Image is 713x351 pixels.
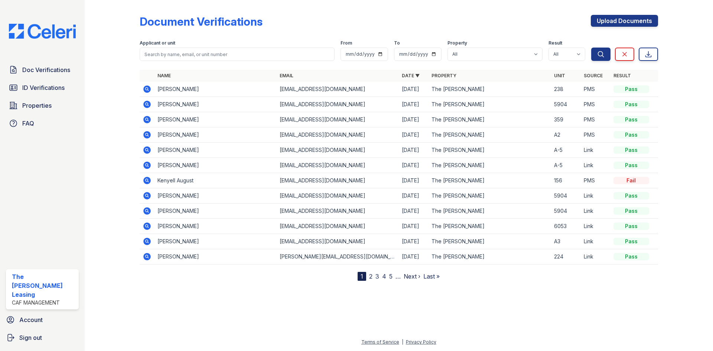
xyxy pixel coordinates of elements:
[3,24,82,39] img: CE_Logo_Blue-a8612792a0a2168367f1c8372b55b34899dd931a85d93a1a3d3e32e68fde9ad4.png
[154,188,277,204] td: [PERSON_NAME]
[6,80,79,95] a: ID Verifications
[581,97,611,112] td: PMS
[154,112,277,127] td: [PERSON_NAME]
[584,73,603,78] a: Source
[277,127,399,143] td: [EMAIL_ADDRESS][DOMAIN_NAME]
[429,234,551,249] td: The [PERSON_NAME]
[19,315,43,324] span: Account
[613,207,649,215] div: Pass
[581,219,611,234] td: Link
[551,82,581,97] td: 238
[341,40,352,46] label: From
[140,40,175,46] label: Applicant or unit
[399,82,429,97] td: [DATE]
[3,312,82,327] a: Account
[12,299,76,306] div: CAF Management
[154,143,277,158] td: [PERSON_NAME]
[277,234,399,249] td: [EMAIL_ADDRESS][DOMAIN_NAME]
[6,62,79,77] a: Doc Verifications
[581,188,611,204] td: Link
[613,146,649,154] div: Pass
[613,192,649,199] div: Pass
[429,204,551,219] td: The [PERSON_NAME]
[369,273,372,280] a: 2
[394,40,400,46] label: To
[429,112,551,127] td: The [PERSON_NAME]
[154,204,277,219] td: [PERSON_NAME]
[399,143,429,158] td: [DATE]
[613,222,649,230] div: Pass
[429,97,551,112] td: The [PERSON_NAME]
[551,188,581,204] td: 5904
[22,119,34,128] span: FAQ
[581,204,611,219] td: Link
[382,273,386,280] a: 4
[429,158,551,173] td: The [PERSON_NAME]
[19,333,42,342] span: Sign out
[429,249,551,264] td: The [PERSON_NAME]
[154,219,277,234] td: [PERSON_NAME]
[22,65,70,74] span: Doc Verifications
[613,85,649,93] div: Pass
[154,249,277,264] td: [PERSON_NAME]
[399,127,429,143] td: [DATE]
[423,273,440,280] a: Last »
[429,219,551,234] td: The [PERSON_NAME]
[402,73,420,78] a: Date ▼
[551,219,581,234] td: 6053
[429,143,551,158] td: The [PERSON_NAME]
[389,273,393,280] a: 5
[395,272,401,281] span: …
[554,73,565,78] a: Unit
[277,112,399,127] td: [EMAIL_ADDRESS][DOMAIN_NAME]
[551,112,581,127] td: 359
[581,234,611,249] td: Link
[277,158,399,173] td: [EMAIL_ADDRESS][DOMAIN_NAME]
[447,40,467,46] label: Property
[613,238,649,245] div: Pass
[154,234,277,249] td: [PERSON_NAME]
[551,158,581,173] td: A-5
[154,127,277,143] td: [PERSON_NAME]
[277,143,399,158] td: [EMAIL_ADDRESS][DOMAIN_NAME]
[157,73,171,78] a: Name
[591,15,658,27] a: Upload Documents
[613,101,649,108] div: Pass
[551,127,581,143] td: A2
[280,73,293,78] a: Email
[429,82,551,97] td: The [PERSON_NAME]
[6,98,79,113] a: Properties
[3,330,82,345] a: Sign out
[277,97,399,112] td: [EMAIL_ADDRESS][DOMAIN_NAME]
[399,234,429,249] td: [DATE]
[399,219,429,234] td: [DATE]
[277,204,399,219] td: [EMAIL_ADDRESS][DOMAIN_NAME]
[406,339,436,345] a: Privacy Policy
[613,131,649,139] div: Pass
[429,173,551,188] td: The [PERSON_NAME]
[399,204,429,219] td: [DATE]
[277,249,399,264] td: [PERSON_NAME][EMAIL_ADDRESS][DOMAIN_NAME]
[581,143,611,158] td: Link
[551,97,581,112] td: 5904
[375,273,379,280] a: 3
[551,249,581,264] td: 224
[140,15,263,28] div: Document Verifications
[429,127,551,143] td: The [PERSON_NAME]
[551,234,581,249] td: A3
[581,158,611,173] td: Link
[399,158,429,173] td: [DATE]
[432,73,456,78] a: Property
[613,116,649,123] div: Pass
[361,339,399,345] a: Terms of Service
[22,83,65,92] span: ID Verifications
[154,158,277,173] td: [PERSON_NAME]
[548,40,562,46] label: Result
[399,112,429,127] td: [DATE]
[581,249,611,264] td: Link
[154,82,277,97] td: [PERSON_NAME]
[154,97,277,112] td: [PERSON_NAME]
[358,272,366,281] div: 1
[581,127,611,143] td: PMS
[277,188,399,204] td: [EMAIL_ADDRESS][DOMAIN_NAME]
